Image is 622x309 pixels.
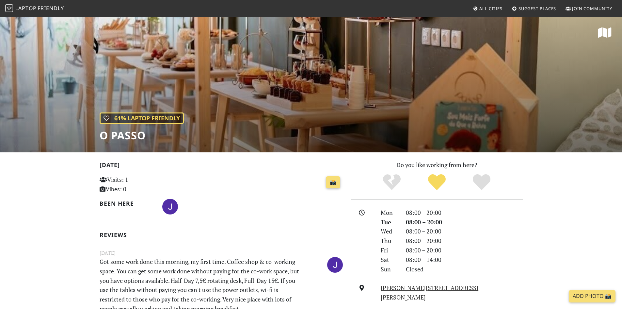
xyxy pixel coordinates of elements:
[162,202,178,210] span: Joao Maia
[402,227,527,236] div: 08:00 – 20:00
[381,284,478,301] a: [PERSON_NAME][STREET_ADDRESS][PERSON_NAME]
[402,255,527,265] div: 08:00 – 14:00
[351,160,523,170] p: Do you like working from here?
[100,112,184,124] div: | 61% Laptop Friendly
[402,236,527,246] div: 08:00 – 20:00
[509,3,559,14] a: Suggest Places
[377,246,402,255] div: Fri
[402,265,527,274] div: Closed
[100,175,176,194] p: Visits: 1 Vibes: 0
[402,246,527,255] div: 08:00 – 20:00
[327,257,343,273] img: 6090-joao.jpg
[414,173,459,191] div: Yes
[96,249,347,257] small: [DATE]
[377,255,402,265] div: Sat
[563,3,615,14] a: Join Community
[402,217,527,227] div: 08:00 – 20:00
[162,199,178,215] img: 6090-joao.jpg
[470,3,505,14] a: All Cities
[5,3,64,14] a: LaptopFriendly LaptopFriendly
[518,6,556,11] span: Suggest Places
[572,6,612,11] span: Join Community
[15,5,37,12] span: Laptop
[100,129,184,142] h1: O Passo
[479,6,502,11] span: All Cities
[100,200,155,207] h2: Been here
[369,173,414,191] div: No
[377,265,402,274] div: Sun
[459,173,504,191] div: Definitely!
[5,4,13,12] img: LaptopFriendly
[377,227,402,236] div: Wed
[38,5,64,12] span: Friendly
[402,208,527,217] div: 08:00 – 20:00
[100,232,343,238] h2: Reviews
[377,236,402,246] div: Thu
[326,176,340,189] a: 📸
[377,217,402,227] div: Tue
[327,260,343,268] span: Joao Maia
[569,290,615,302] a: Add Photo 📸
[377,208,402,217] div: Mon
[100,162,343,171] h2: [DATE]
